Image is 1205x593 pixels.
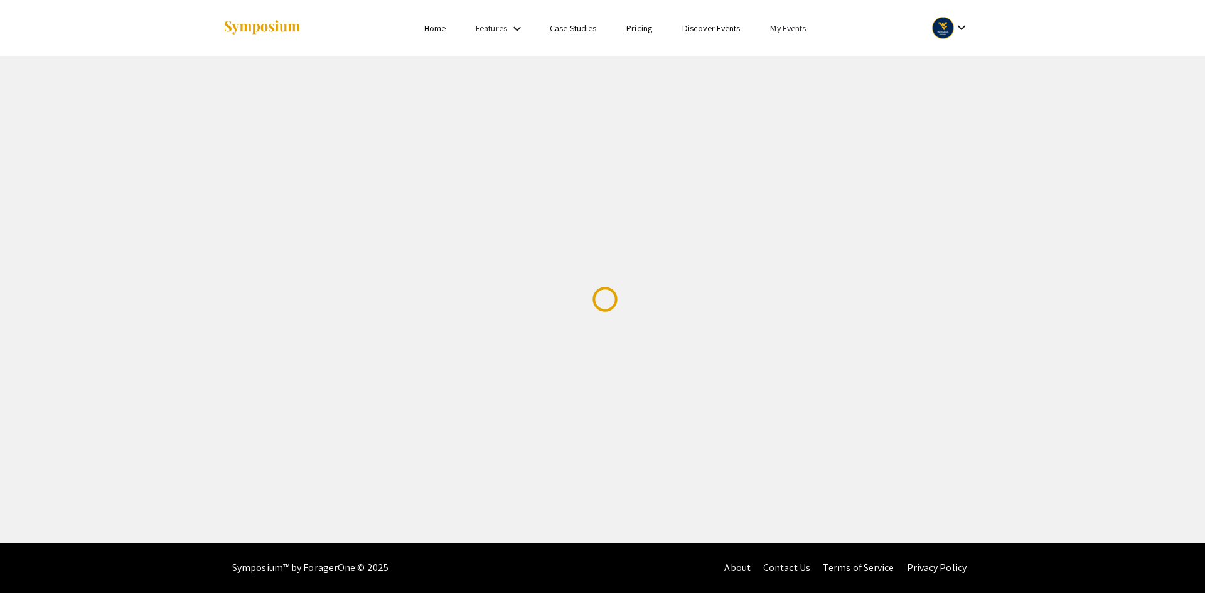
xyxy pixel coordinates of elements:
a: Home [424,23,446,34]
img: Symposium by ForagerOne [223,19,301,36]
a: Terms of Service [823,561,894,574]
mat-icon: Expand Features list [510,21,525,36]
a: Discover Events [682,23,741,34]
mat-icon: Expand account dropdown [954,20,969,35]
a: About [724,561,751,574]
div: Symposium™ by ForagerOne © 2025 [232,543,388,593]
a: My Events [770,23,806,34]
a: Contact Us [763,561,810,574]
a: Pricing [626,23,652,34]
button: Expand account dropdown [919,14,982,42]
a: Case Studies [550,23,596,34]
iframe: Chat [1152,537,1196,584]
a: Privacy Policy [907,561,967,574]
a: Features [476,23,507,34]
